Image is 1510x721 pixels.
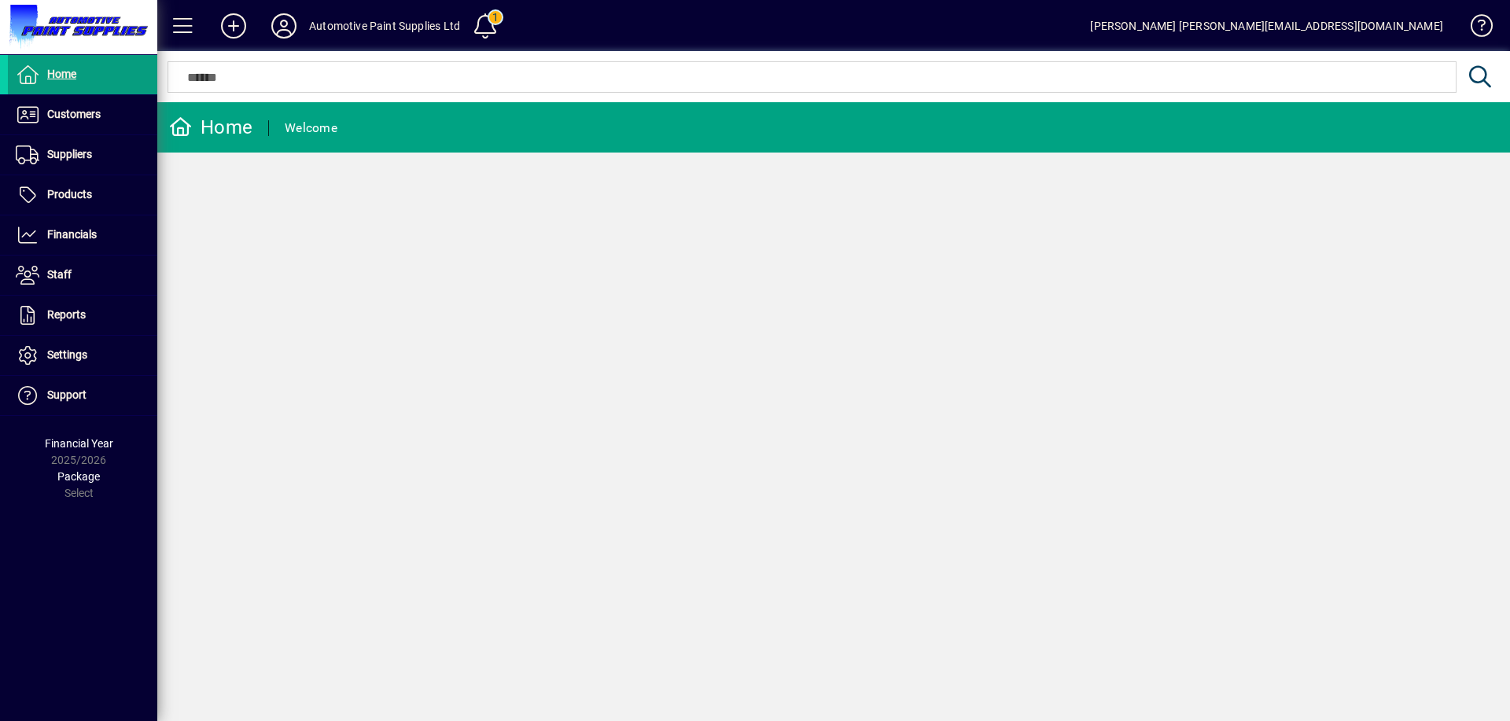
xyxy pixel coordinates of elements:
[47,188,92,200] span: Products
[1090,13,1443,39] div: [PERSON_NAME] [PERSON_NAME][EMAIL_ADDRESS][DOMAIN_NAME]
[47,228,97,241] span: Financials
[47,348,87,361] span: Settings
[47,108,101,120] span: Customers
[8,296,157,335] a: Reports
[259,12,309,40] button: Profile
[309,13,460,39] div: Automotive Paint Supplies Ltd
[285,116,337,141] div: Welcome
[8,135,157,175] a: Suppliers
[45,437,113,450] span: Financial Year
[8,175,157,215] a: Products
[47,268,72,281] span: Staff
[47,148,92,160] span: Suppliers
[8,215,157,255] a: Financials
[169,115,252,140] div: Home
[8,336,157,375] a: Settings
[1459,3,1490,54] a: Knowledge Base
[47,68,76,80] span: Home
[208,12,259,40] button: Add
[8,256,157,295] a: Staff
[47,308,86,321] span: Reports
[8,95,157,134] a: Customers
[47,388,87,401] span: Support
[8,376,157,415] a: Support
[57,470,100,483] span: Package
